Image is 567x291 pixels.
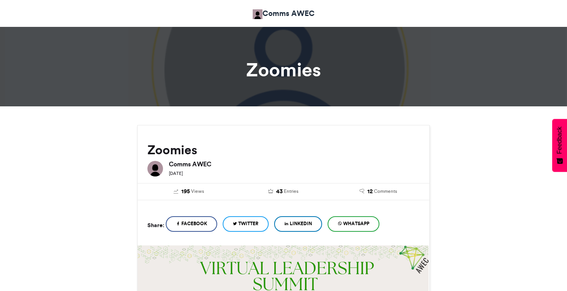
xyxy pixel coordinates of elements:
[343,220,369,227] span: WhatsApp
[147,187,230,196] a: 195 Views
[169,161,420,167] h6: Comms AWEC
[274,216,322,232] a: LinkedIn
[191,188,204,195] span: Views
[290,220,312,227] span: LinkedIn
[147,220,164,230] h5: Share:
[367,187,373,196] span: 12
[169,171,183,176] small: [DATE]
[276,187,283,196] span: 43
[147,161,163,176] img: Comms AWEC
[181,187,190,196] span: 195
[166,216,217,232] a: Facebook
[556,127,563,154] span: Feedback
[374,188,397,195] span: Comments
[552,119,567,172] button: Feedback - Show survey
[147,143,420,157] h2: Zoomies
[284,188,298,195] span: Entries
[67,60,500,79] h1: Zoomies
[253,9,262,19] img: Comms AWEC
[181,220,207,227] span: Facebook
[242,187,325,196] a: 43 Entries
[223,216,269,232] a: Twitter
[337,187,420,196] a: 12 Comments
[328,216,379,232] a: WhatsApp
[253,8,315,19] a: Comms AWEC
[238,220,259,227] span: Twitter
